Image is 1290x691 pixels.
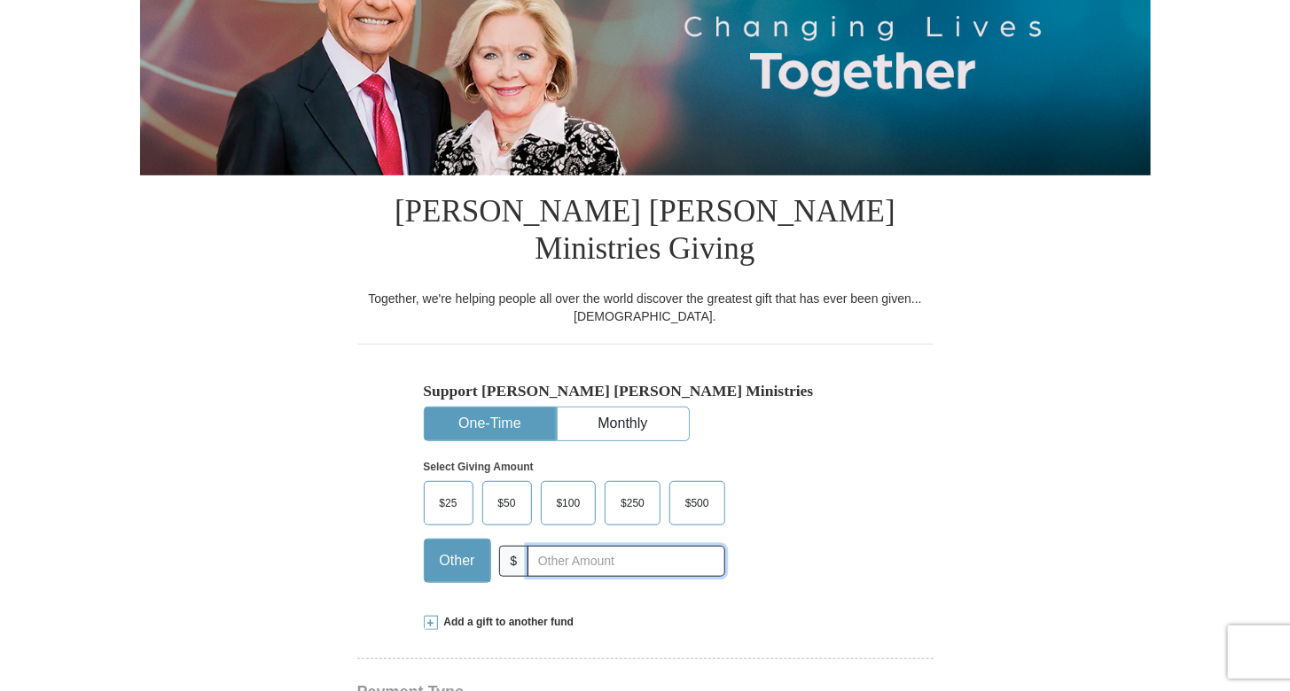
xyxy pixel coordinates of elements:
[548,490,590,516] span: $100
[438,615,575,630] span: Add a gift to another fund
[612,490,653,516] span: $250
[499,546,529,577] span: $
[424,461,534,473] strong: Select Giving Amount
[558,408,689,440] button: Monthly
[425,408,556,440] button: One-Time
[431,490,466,516] span: $25
[676,490,718,516] span: $500
[431,547,484,574] span: Other
[424,382,867,400] h5: Support [PERSON_NAME] [PERSON_NAME] Ministries
[357,290,934,325] div: Together, we're helping people all over the world discover the greatest gift that has ever been g...
[357,175,934,290] h1: [PERSON_NAME] [PERSON_NAME] Ministries Giving
[528,546,724,577] input: Other Amount
[489,490,525,516] span: $50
